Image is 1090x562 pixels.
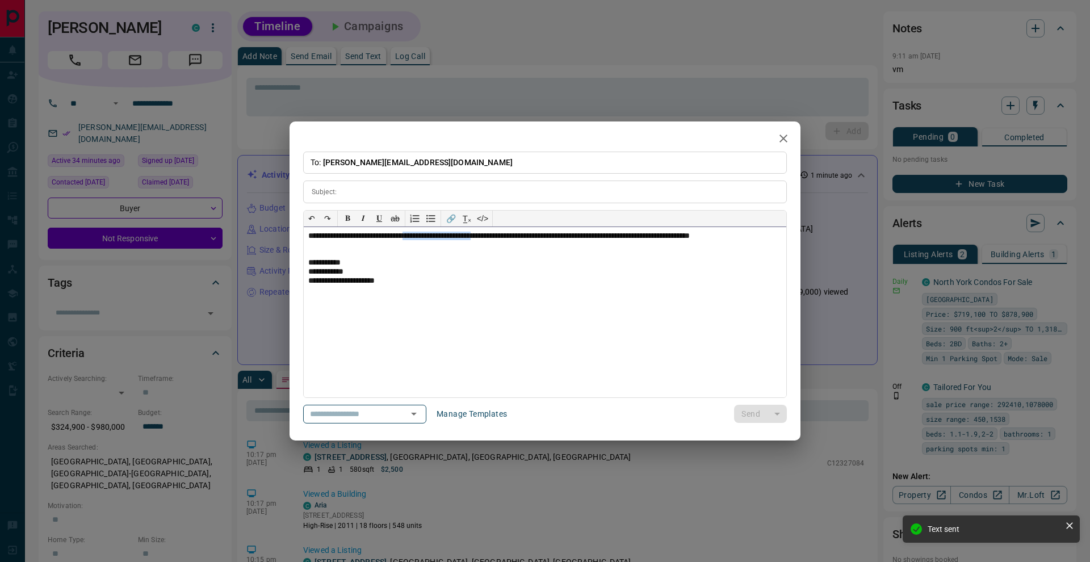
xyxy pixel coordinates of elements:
[312,187,337,197] p: Subject:
[376,213,382,223] span: 𝐔
[475,211,491,227] button: </>
[339,211,355,227] button: 𝐁
[406,406,422,422] button: Open
[928,525,1060,534] div: Text sent
[371,211,387,227] button: 𝐔
[459,211,475,227] button: T̲ₓ
[407,211,423,227] button: Numbered list
[355,211,371,227] button: 𝑰
[304,211,320,227] button: ↶
[303,152,787,174] p: To:
[734,405,787,423] div: split button
[423,211,439,227] button: Bullet list
[443,211,459,227] button: 🔗
[320,211,336,227] button: ↷
[430,405,514,423] button: Manage Templates
[391,214,400,223] s: ab
[323,158,513,167] span: [PERSON_NAME][EMAIL_ADDRESS][DOMAIN_NAME]
[387,211,403,227] button: ab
